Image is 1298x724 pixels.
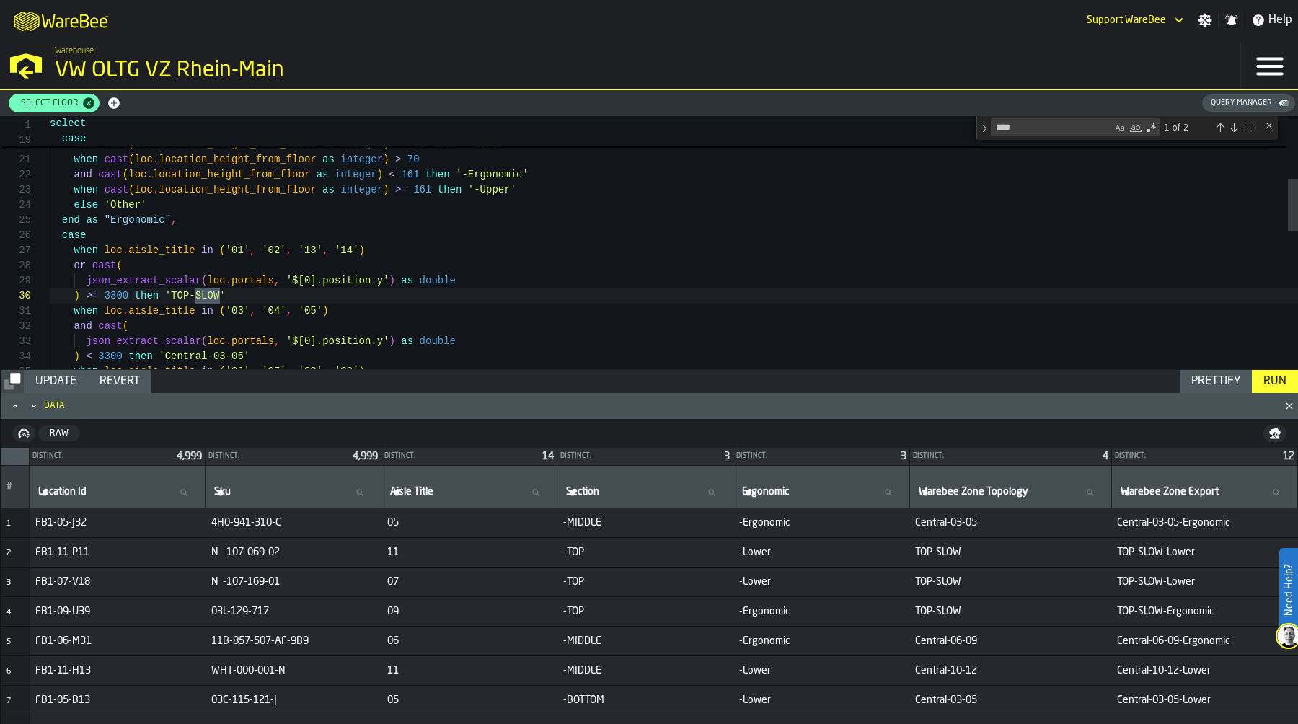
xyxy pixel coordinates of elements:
[1,228,31,243] div: 26
[38,425,80,441] button: button-Raw
[1,243,31,258] div: 27
[322,305,328,317] span: )
[1,213,31,228] div: 25
[389,169,395,180] span: <
[1162,118,1212,136] div: 1 of 2
[105,199,147,211] span: 'Other'
[153,169,310,180] span: location_height_from_floor
[105,366,123,377] span: loc
[387,694,552,706] span: 05
[165,290,195,301] span: 'TOP-
[286,275,389,286] span: '$[0].position.y'
[739,635,904,647] span: -Ergonomic
[6,549,11,557] span: 2
[135,154,153,165] span: loc
[159,154,316,165] span: location_height_from_floor
[262,305,286,317] span: '04'
[128,184,134,195] span: (
[105,305,123,317] span: loc
[1,118,31,133] span: 1
[86,335,201,347] span: json_extract_scalar
[1117,694,1292,706] span: Central-03-05-Lower
[171,214,177,226] span: ,
[159,350,250,362] span: 'Central-03-05'
[211,635,376,647] span: 11B-857-507-AF-9B9
[387,576,552,588] span: 07
[915,694,1105,706] span: Central-03-05
[1103,451,1108,462] span: 4
[35,694,200,706] span: FB1-05-B13
[322,366,328,377] span: ,
[742,486,789,498] span: label
[1117,635,1292,647] span: Central-06-09-Ergonomic
[274,335,280,347] span: ,
[128,305,195,317] span: aisle_title
[12,425,35,442] button: button-
[74,184,99,195] span: when
[413,184,431,195] span: 161
[915,606,1105,617] span: TOP-SLOW
[1144,120,1159,135] div: Use Regular Expression (⌥⌘R)
[88,370,151,393] button: button-Revert
[910,448,1111,465] div: StatList-item-Distinct:
[35,576,200,588] span: FB1-07-V18
[226,335,231,347] span: .
[6,482,12,492] span: #
[335,169,377,180] span: integer
[387,635,552,647] span: 06
[359,366,365,377] span: )
[6,579,11,587] span: 3
[38,486,87,498] span: label
[739,576,904,588] span: -Lower
[219,244,225,256] span: (
[340,184,383,195] span: integer
[387,606,552,617] span: 09
[389,335,395,347] span: )
[377,169,383,180] span: )
[1,258,31,273] div: 28
[250,305,255,317] span: ,
[211,665,376,676] span: WHT-000-001-N
[1186,373,1246,390] div: Prettify
[420,275,456,286] span: double
[62,229,87,241] span: case
[30,448,205,465] div: StatList-item-Distinct:
[105,184,129,195] span: cast
[12,98,81,108] span: SELECT floor
[1,198,31,213] div: 24
[1281,549,1297,630] label: Need Help?
[299,305,323,317] span: '05'
[6,399,24,413] button: Maximize
[563,606,728,617] span: -TOP
[1228,122,1240,133] div: Next Match (Enter)
[86,275,201,286] span: json_extract_scalar
[739,547,904,558] span: -Lower
[916,483,1105,502] input: label
[74,260,87,271] span: or
[74,244,99,256] span: when
[340,154,383,165] span: integer
[74,350,80,362] span: )
[226,305,250,317] span: '03'
[1115,452,1277,460] div: Distinct:
[74,154,99,165] span: when
[384,452,537,460] div: Distinct:
[739,665,904,676] span: -Lower
[226,366,250,377] span: '06'
[1,349,31,364] div: 34
[250,366,255,377] span: ,
[1283,451,1294,462] span: 12
[74,320,92,332] span: and
[105,244,123,256] span: loc
[1117,517,1292,529] span: Central-03-05-Ergonomic
[1117,547,1292,558] span: TOP-SLOW-Lower
[1,370,24,393] button: button-
[390,486,433,498] span: label
[50,118,56,129] span: s
[383,154,389,165] span: )
[86,214,98,226] span: as
[913,452,1097,460] div: Distinct:
[74,305,99,317] span: when
[1112,448,1297,465] div: StatList-item-Distinct:
[286,366,292,377] span: ,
